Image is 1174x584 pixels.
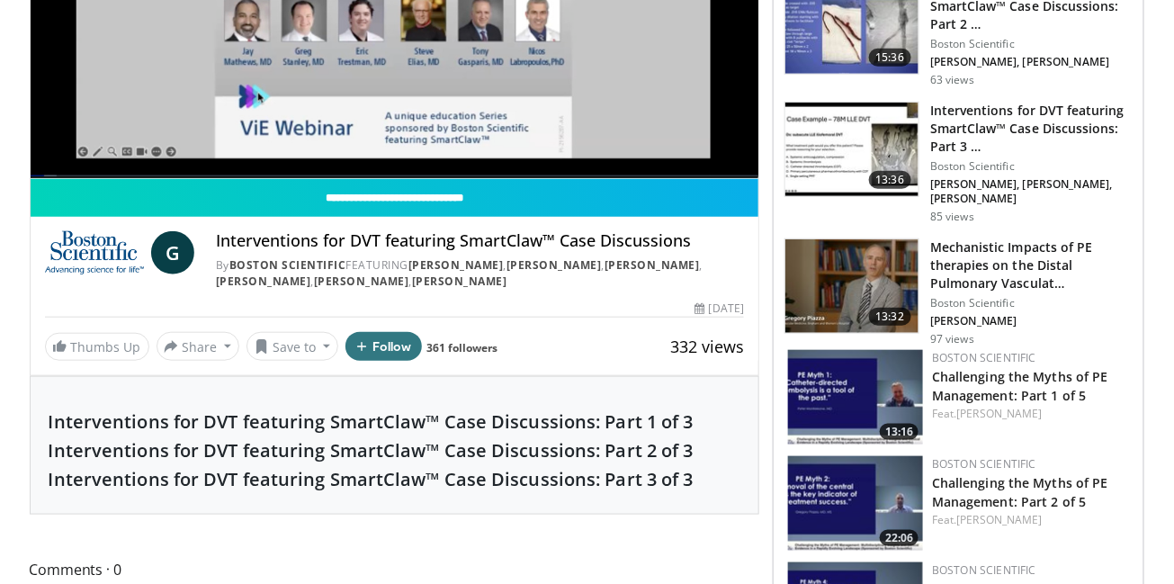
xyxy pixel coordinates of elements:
p: [PERSON_NAME], [PERSON_NAME], [PERSON_NAME] [930,177,1133,206]
a: [PERSON_NAME] [506,257,602,273]
img: c7c8053f-07ab-4f92-a446-8a4fb167e281.150x105_q85_crop-smart_upscale.jpg [785,103,919,196]
a: Boston Scientific [932,562,1036,578]
div: [DATE] [695,301,744,317]
p: Boston Scientific [930,296,1133,310]
p: [PERSON_NAME] [930,314,1133,328]
p: Boston Scientific [930,159,1133,174]
span: 13:16 [880,424,919,440]
span: Comments 0 [30,558,760,581]
a: Interventions for DVT featuring SmartClaw™ Case Discussions: Part 2 of 3 [49,438,694,463]
p: 63 views [930,73,974,87]
a: Interventions for DVT featuring SmartClaw™ Case Discussions: Part 3 of 3 [49,467,694,491]
a: Challenging the Myths of PE Management: Part 2 of 5 [932,474,1108,510]
a: 13:32 Mechanistic Impacts of PE therapies on the Distal Pulmonary Vasculat… Boston Scientific [PE... [784,238,1133,346]
a: Thumbs Up [45,333,149,361]
a: 13:36 Interventions for DVT featuring SmartClaw™ Case Discussions: Part 3 … Boston Scientific [PE... [784,102,1133,224]
a: 361 followers [426,340,497,355]
a: 22:06 [788,456,923,551]
span: 13:32 [869,308,912,326]
span: 15:36 [869,49,912,67]
img: 4caf57cf-5f7b-481c-8355-26418ca1cbc4.150x105_q85_crop-smart_upscale.jpg [785,239,919,333]
span: 13:36 [869,171,912,189]
img: Boston Scientific [45,231,144,274]
button: Save to [246,332,338,361]
div: Feat. [932,512,1129,528]
a: [PERSON_NAME] [957,512,1043,527]
div: By FEATURING , , , , , [216,257,744,290]
h3: Interventions for DVT featuring SmartClaw™ Case Discussions: Part 3 … [930,102,1133,156]
img: aa34f66b-8fb4-423e-af58-98094d69e140.150x105_q85_crop-smart_upscale.jpg [788,456,923,551]
a: Boston Scientific [932,350,1036,365]
a: Boston Scientific [932,456,1036,472]
button: Follow [345,332,423,361]
a: G [151,231,194,274]
a: [PERSON_NAME] [216,274,311,289]
div: Feat. [932,406,1129,422]
a: Boston Scientific [229,257,346,273]
a: [PERSON_NAME] [408,257,504,273]
span: 332 views [670,336,744,357]
a: Challenging the Myths of PE Management: Part 1 of 5 [932,368,1108,404]
a: [PERSON_NAME] [314,274,409,289]
a: 13:16 [788,350,923,445]
p: 97 views [930,332,974,346]
a: [PERSON_NAME] [412,274,507,289]
a: Interventions for DVT featuring SmartClaw™ Case Discussions: Part 1 of 3 [49,409,694,434]
h3: Mechanistic Impacts of PE therapies on the Distal Pulmonary Vasculat… [930,238,1133,292]
p: Boston Scientific [930,37,1133,51]
a: [PERSON_NAME] [605,257,700,273]
button: Share [157,332,240,361]
img: 098efa87-ceca-4c8a-b8c3-1b83f50c5bf2.150x105_q85_crop-smart_upscale.jpg [788,350,923,445]
h4: Interventions for DVT featuring SmartClaw™ Case Discussions [216,231,744,251]
p: 85 views [930,210,974,224]
p: [PERSON_NAME], [PERSON_NAME] [930,55,1133,69]
span: 22:06 [880,530,919,546]
a: [PERSON_NAME] [957,406,1043,421]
